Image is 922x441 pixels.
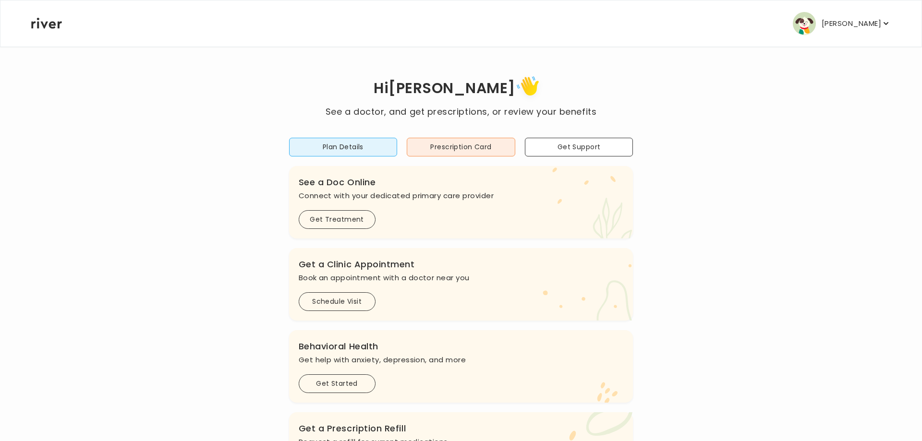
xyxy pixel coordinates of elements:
[299,374,376,393] button: Get Started
[822,17,881,30] p: [PERSON_NAME]
[299,189,624,203] p: Connect with your dedicated primary care provider
[793,12,891,35] button: user avatar[PERSON_NAME]
[299,210,376,229] button: Get Treatment
[326,73,596,105] h1: Hi [PERSON_NAME]
[299,340,624,353] h3: Behavioral Health
[299,176,624,189] h3: See a Doc Online
[326,105,596,119] p: See a doctor, and get prescriptions, or review your benefits
[299,258,624,271] h3: Get a Clinic Appointment
[299,422,624,435] h3: Get a Prescription Refill
[299,271,624,285] p: Book an appointment with a doctor near you
[525,138,633,156] button: Get Support
[793,12,816,35] img: user avatar
[299,353,624,367] p: Get help with anxiety, depression, and more
[407,138,515,156] button: Prescription Card
[289,138,398,156] button: Plan Details
[299,292,376,311] button: Schedule Visit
